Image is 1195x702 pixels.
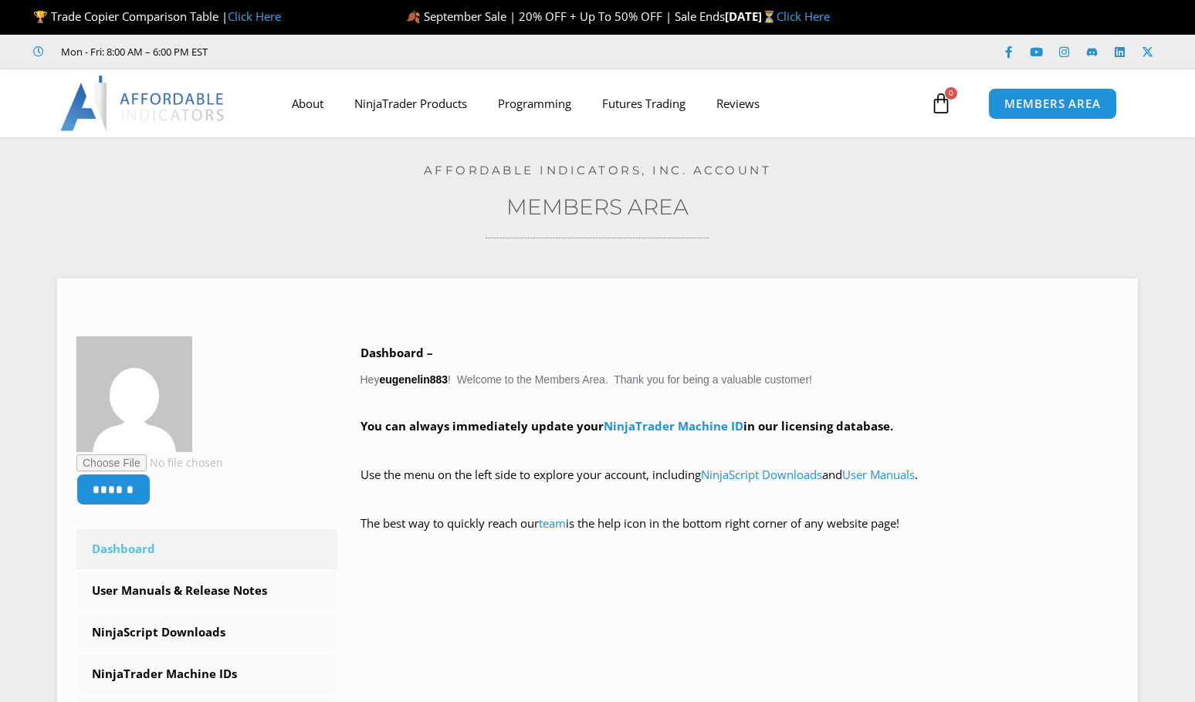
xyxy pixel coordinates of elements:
[762,8,777,24] span: ⏳
[33,8,281,24] span: 🏆 Trade Copier Comparison Table |
[76,529,337,569] a: Dashboard
[701,467,822,482] a: NinjaScript Downloads
[539,515,566,531] a: team
[339,86,482,121] a: NinjaTrader Products
[988,88,1117,120] a: MEMBERS AREA
[361,464,1119,508] p: Use the menu on the left side to explore your account, including and .
[228,8,281,24] a: Click Here
[842,467,915,482] a: User Manuals
[1004,98,1101,110] span: MEMBERS AREA
[76,336,192,452] img: ce5c3564b8d766905631c1cffdfddf4fd84634b52f3d98752d85c5da480e954d
[406,8,725,24] span: 🍂 September Sale | 20% OFF + Up To 50% OFF | Sale Ends
[379,373,448,386] strong: eugenelin883
[76,654,337,694] a: NinjaTrader Machine IDs
[76,613,337,653] a: NinjaScript Downloads
[361,418,893,434] strong: You can always immediately update your in our licensing database.
[701,86,775,121] a: Reviews
[482,86,587,121] a: Programming
[60,76,226,131] img: LogoAI | Affordable Indicators – NinjaTrader
[424,163,772,177] a: Affordable Indicators, Inc. Account
[229,44,461,59] iframe: Customer reviews powered by Trustpilot
[777,8,830,24] a: Click Here
[276,86,339,121] a: About
[361,343,1119,556] div: Hey ! Welcome to the Members Area. Thank you for being a valuable customer!
[506,194,689,220] a: Members Area
[361,345,433,360] b: Dashboard –
[587,86,701,121] a: Futures Trading
[907,81,975,126] a: 0
[725,8,777,24] strong: [DATE]
[361,513,1119,556] p: The best way to quickly reach our is the help icon in the bottom right corner of any website page!
[76,571,337,611] a: User Manuals & Release Notes
[57,42,208,61] span: Mon - Fri: 8:00 AM – 6:00 PM EST
[945,87,957,100] span: 0
[276,86,926,121] nav: Menu
[604,418,743,434] a: NinjaTrader Machine ID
